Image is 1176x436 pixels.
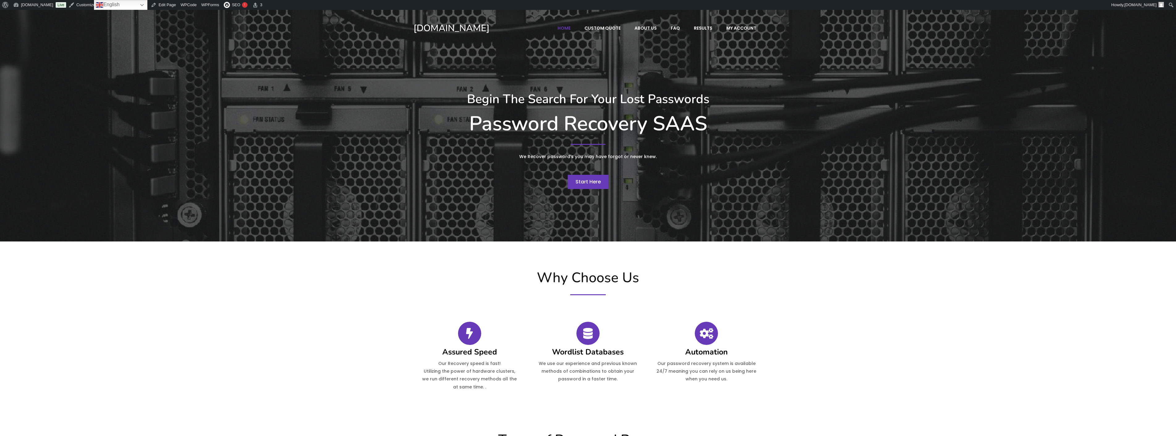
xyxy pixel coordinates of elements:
[720,22,763,34] a: My account
[694,25,712,31] span: Results
[687,22,719,34] a: Results
[472,153,704,161] p: We Recover password's you may have forgot or never knew.
[420,348,520,356] h4: Assured Speed
[568,175,609,189] a: Start Here
[96,1,103,9] img: en
[578,22,627,34] a: Custom Quote
[664,22,686,34] a: FAQ
[420,360,520,391] p: Our Recovery speed is fast! Utilizing the power of hardware clusters, we run different recovery m...
[656,348,756,356] h4: Automation
[232,2,240,7] span: SEO
[656,360,756,383] p: Our password recovery system is available 24/7 meaning you can rely on us being here when you nee...
[628,22,663,34] a: About Us
[726,25,756,31] span: My account
[538,360,638,383] p: We use our experience and previous known methods of combinations to obtain your password in a fas...
[414,22,532,34] a: [DOMAIN_NAME]
[538,348,638,356] h4: Wordlist Databases
[242,2,248,8] div: !
[584,25,621,31] span: Custom Quote
[635,25,657,31] span: About Us
[551,22,577,34] a: Home
[1124,2,1157,7] span: [DOMAIN_NAME]
[575,178,601,185] span: Start Here
[671,25,680,31] span: FAQ
[414,92,763,107] h3: Begin The Search For Your Lost Passwords
[56,2,66,8] a: Live
[558,25,571,31] span: Home
[410,270,766,286] h2: Why Choose Us
[414,112,763,136] h1: Password Recovery SAAS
